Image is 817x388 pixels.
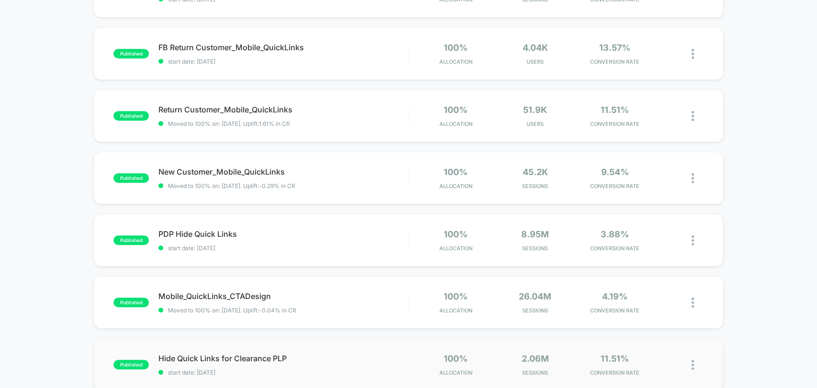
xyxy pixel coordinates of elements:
span: 100% [444,291,468,301]
span: 45.2k [523,167,548,177]
span: CONVERSION RATE [577,307,652,314]
span: FB Return Customer_Mobile_QuickLinks [158,43,408,52]
span: Mobile_QuickLinks_CTADesign [158,291,408,301]
span: CONVERSION RATE [577,369,652,376]
span: 4.19% [602,291,627,301]
span: published [113,111,149,121]
span: 100% [444,167,468,177]
span: Sessions [498,369,572,376]
span: CONVERSION RATE [577,121,652,127]
span: Sessions [498,245,572,252]
span: Allocation [439,369,472,376]
span: Moved to 100% on: [DATE] . Uplift: -0.29% in CR [168,182,295,189]
span: Moved to 100% on: [DATE] . Uplift: -0.04% in CR [168,307,296,314]
span: Users [498,58,572,65]
img: close [692,360,694,370]
span: PDP Hide Quick Links [158,229,408,239]
span: 100% [444,354,468,364]
span: Allocation [439,183,472,189]
span: published [113,360,149,369]
span: 51.9k [523,105,547,115]
span: published [113,49,149,58]
img: close [692,235,694,245]
span: 2.06M [522,354,549,364]
span: Return Customer_Mobile_QuickLinks [158,105,408,114]
img: close [692,173,694,183]
span: 100% [444,105,468,115]
span: 4.04k [523,43,548,53]
span: Hide Quick Links for Clearance PLP [158,354,408,363]
span: 100% [444,43,468,53]
span: Allocation [439,245,472,252]
span: start date: [DATE] [158,58,408,65]
span: published [113,235,149,245]
span: published [113,173,149,183]
span: 11.51% [601,354,629,364]
span: 11.51% [601,105,629,115]
span: 8.95M [521,229,549,239]
span: 3.88% [601,229,629,239]
span: Allocation [439,121,472,127]
span: 9.54% [601,167,628,177]
span: 26.04M [519,291,551,301]
span: 100% [444,229,468,239]
span: start date: [DATE] [158,244,408,252]
span: CONVERSION RATE [577,183,652,189]
span: 13.57% [599,43,630,53]
span: Sessions [498,307,572,314]
span: Allocation [439,307,472,314]
span: CONVERSION RATE [577,245,652,252]
img: close [692,111,694,121]
span: Sessions [498,183,572,189]
span: CONVERSION RATE [577,58,652,65]
span: Users [498,121,572,127]
span: start date: [DATE] [158,369,408,376]
img: close [692,49,694,59]
span: published [113,298,149,307]
span: Allocation [439,58,472,65]
span: New Customer_Mobile_QuickLinks [158,167,408,177]
span: Moved to 100% on: [DATE] . Uplift: 1.61% in CR [168,120,290,127]
img: close [692,298,694,308]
